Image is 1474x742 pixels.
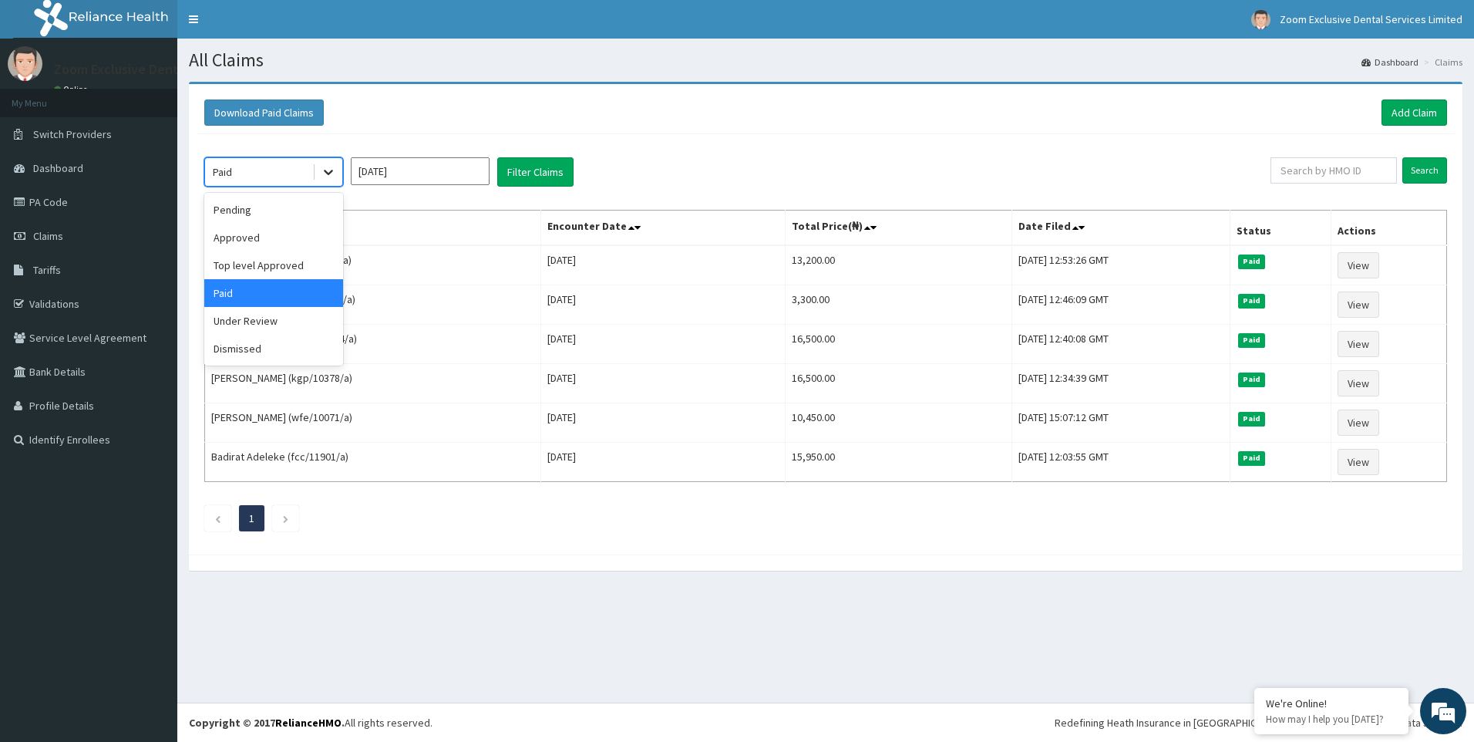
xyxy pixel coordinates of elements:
[1011,364,1230,403] td: [DATE] 12:34:39 GMT
[204,99,324,126] button: Download Paid Claims
[785,364,1011,403] td: 16,500.00
[1238,373,1266,386] span: Paid
[205,364,541,403] td: [PERSON_NAME] (kgp/10378/a)
[1338,410,1379,436] a: View
[205,211,541,246] th: Name
[205,403,541,443] td: [PERSON_NAME] (wfe/10071/a)
[33,263,61,277] span: Tariffs
[540,443,785,482] td: [DATE]
[497,157,574,187] button: Filter Claims
[8,46,42,81] img: User Image
[8,421,294,475] textarea: Type your message and hit 'Enter'
[1338,331,1379,357] a: View
[1011,325,1230,364] td: [DATE] 12:40:08 GMT
[1420,56,1462,69] li: Claims
[189,716,345,730] strong: Copyright © 2017 .
[213,164,232,180] div: Paid
[1280,12,1462,26] span: Zoom Exclusive Dental Services Limited
[33,229,63,243] span: Claims
[1402,157,1447,184] input: Search
[189,50,1462,70] h1: All Claims
[1331,211,1446,246] th: Actions
[1266,696,1397,710] div: We're Online!
[1238,255,1266,268] span: Paid
[33,161,83,175] span: Dashboard
[1230,211,1331,246] th: Status
[540,364,785,403] td: [DATE]
[1381,99,1447,126] a: Add Claim
[249,511,254,525] a: Page 1 is your current page
[282,511,289,525] a: Next page
[540,245,785,285] td: [DATE]
[540,403,785,443] td: [DATE]
[1011,211,1230,246] th: Date Filed
[205,325,541,364] td: Uzoma Ifeakandu (agd/10004/a)
[204,251,343,279] div: Top level Approved
[204,279,343,307] div: Paid
[785,325,1011,364] td: 16,500.00
[1055,715,1462,730] div: Redefining Heath Insurance in [GEOGRAPHIC_DATA] using Telemedicine and Data Science!
[1011,285,1230,325] td: [DATE] 12:46:09 GMT
[204,335,343,363] div: Dismissed
[205,285,541,325] td: [PERSON_NAME] (mpp/10568/a)
[1270,157,1397,184] input: Search by HMO ID
[1338,292,1379,318] a: View
[1011,443,1230,482] td: [DATE] 12:03:55 GMT
[540,325,785,364] td: [DATE]
[785,245,1011,285] td: 13,200.00
[204,224,343,251] div: Approved
[1338,370,1379,396] a: View
[1266,713,1397,726] p: How may I help you today?
[1011,403,1230,443] td: [DATE] 15:07:12 GMT
[1361,56,1418,69] a: Dashboard
[205,245,541,285] td: [PERSON_NAME] (bcc/10076/a)
[54,62,292,76] p: Zoom Exclusive Dental Services Limited
[1011,245,1230,285] td: [DATE] 12:53:26 GMT
[1238,451,1266,465] span: Paid
[177,703,1474,742] footer: All rights reserved.
[33,127,112,141] span: Switch Providers
[540,211,785,246] th: Encounter Date
[540,285,785,325] td: [DATE]
[205,443,541,482] td: Badirat Adeleke (fcc/11901/a)
[1238,294,1266,308] span: Paid
[785,211,1011,246] th: Total Price(₦)
[54,84,91,95] a: Online
[204,307,343,335] div: Under Review
[785,403,1011,443] td: 10,450.00
[1251,10,1270,29] img: User Image
[29,77,62,116] img: d_794563401_company_1708531726252_794563401
[214,511,221,525] a: Previous page
[1338,449,1379,475] a: View
[204,196,343,224] div: Pending
[275,716,342,730] a: RelianceHMO
[1238,412,1266,426] span: Paid
[1238,333,1266,347] span: Paid
[89,194,213,350] span: We're online!
[253,8,290,45] div: Minimize live chat window
[1338,252,1379,278] a: View
[351,157,490,185] input: Select Month and Year
[785,285,1011,325] td: 3,300.00
[785,443,1011,482] td: 15,950.00
[80,86,259,106] div: Chat with us now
